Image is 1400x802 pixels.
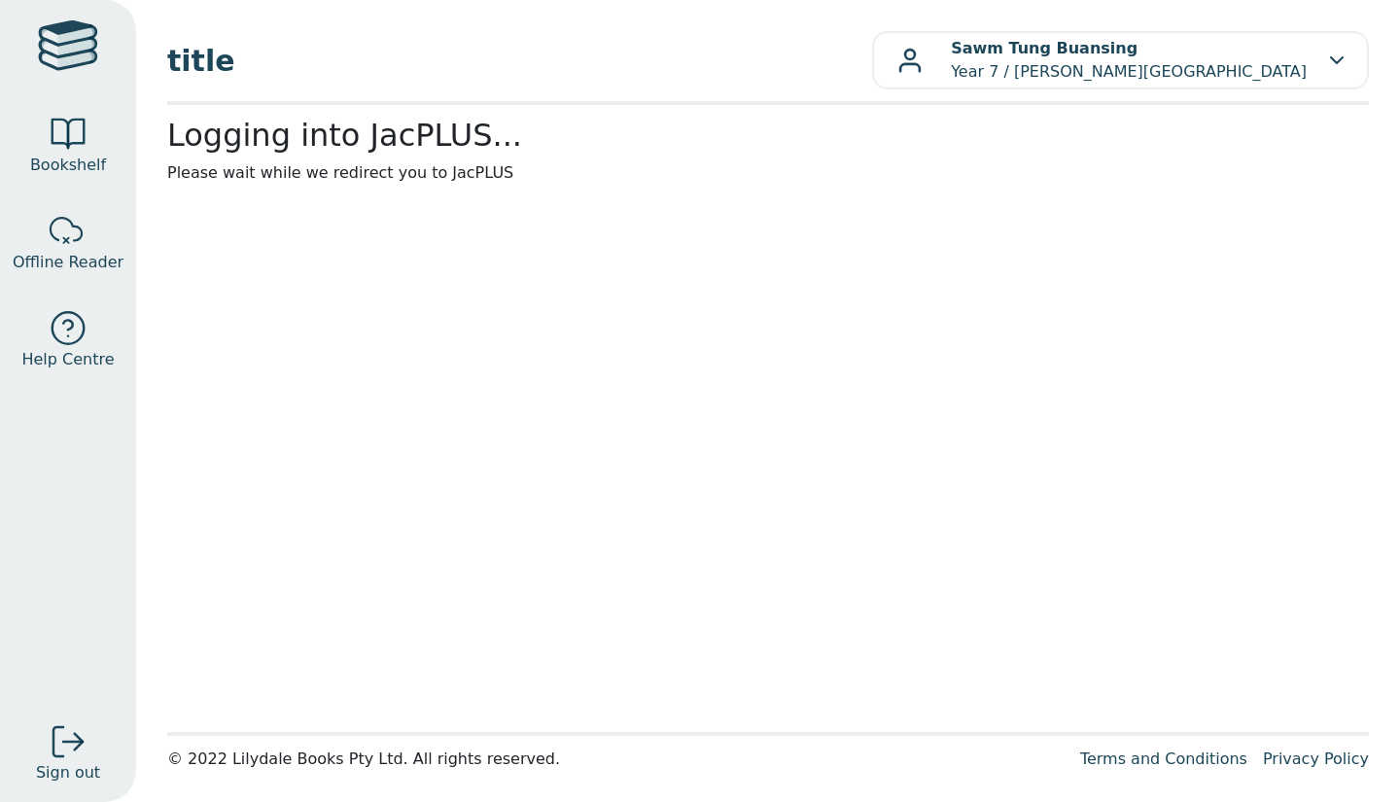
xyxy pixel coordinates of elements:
[167,39,872,83] span: title
[951,37,1307,84] p: Year 7 / [PERSON_NAME][GEOGRAPHIC_DATA]
[872,31,1369,89] button: Sawm Tung BuansingYear 7 / [PERSON_NAME][GEOGRAPHIC_DATA]
[951,39,1137,57] b: Sawm Tung Buansing
[1080,750,1247,768] a: Terms and Conditions
[36,761,100,785] span: Sign out
[13,251,123,274] span: Offline Reader
[167,161,1369,185] p: Please wait while we redirect you to JacPLUS
[21,348,114,371] span: Help Centre
[167,117,1369,154] h2: Logging into JacPLUS...
[30,154,106,177] span: Bookshelf
[167,748,1065,771] div: © 2022 Lilydale Books Pty Ltd. All rights reserved.
[1263,750,1369,768] a: Privacy Policy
